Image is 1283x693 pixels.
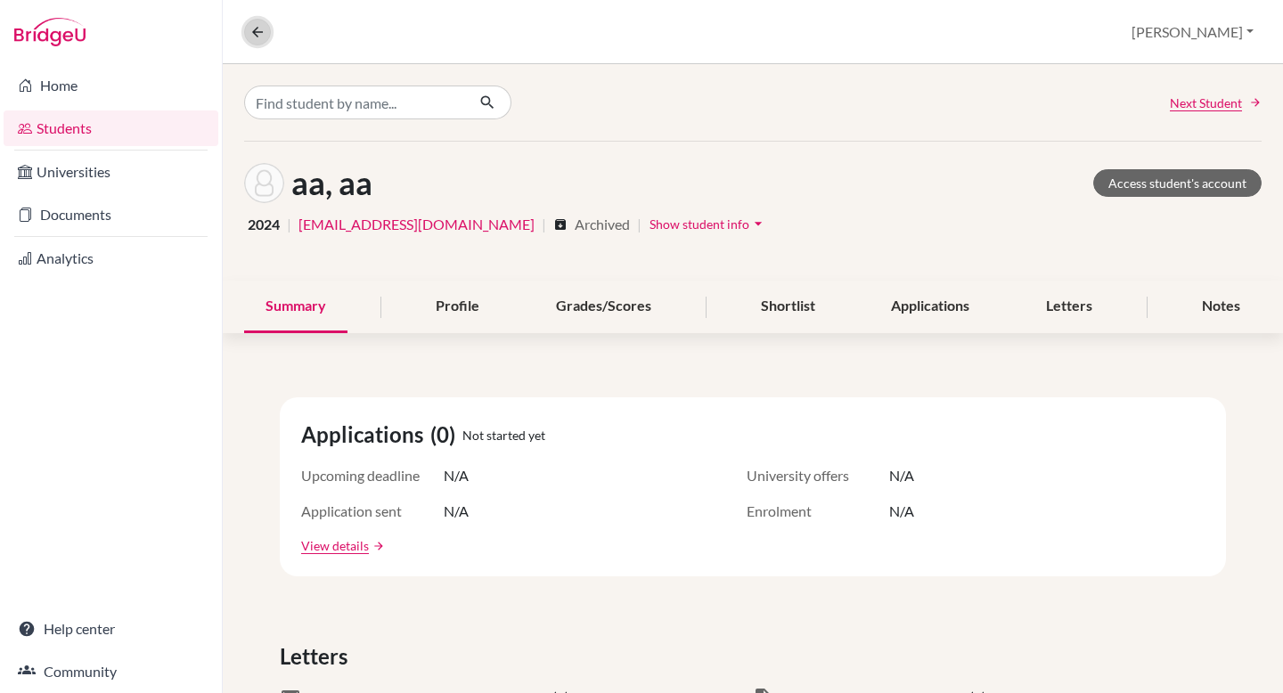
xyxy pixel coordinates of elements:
a: Community [4,654,218,689]
span: Archived [575,214,630,235]
div: Letters [1025,281,1114,333]
span: Not started yet [462,426,545,444]
span: N/A [444,465,469,486]
a: Access student's account [1093,169,1262,197]
span: 2024 [248,214,280,235]
a: [EMAIL_ADDRESS][DOMAIN_NAME] [298,214,535,235]
span: Application sent [301,501,444,522]
span: Next Student [1170,94,1242,112]
i: arrow_drop_down [749,215,767,232]
span: | [542,214,546,235]
i: archive [553,217,568,232]
h1: aa, aa [291,164,372,202]
span: | [287,214,291,235]
img: aa aa's avatar [244,163,284,203]
a: arrow_forward [369,540,385,552]
div: Applications [870,281,991,333]
span: N/A [889,501,914,522]
span: Applications [301,419,430,451]
div: Grades/Scores [535,281,673,333]
span: N/A [889,465,914,486]
button: Show student infoarrow_drop_down [649,210,768,238]
a: Universities [4,154,218,190]
span: N/A [444,501,469,522]
a: Help center [4,611,218,647]
span: Upcoming deadline [301,465,444,486]
a: View details [301,536,369,555]
span: Letters [280,640,355,673]
a: Students [4,110,218,146]
div: Shortlist [740,281,837,333]
a: Analytics [4,241,218,276]
span: Show student info [650,216,749,232]
a: Home [4,68,218,103]
span: (0) [430,419,462,451]
div: Profile [414,281,501,333]
a: Documents [4,197,218,232]
div: Summary [244,281,347,333]
span: | [637,214,641,235]
a: Next Student [1170,94,1262,112]
span: University offers [747,465,889,486]
input: Find student by name... [244,86,465,119]
button: [PERSON_NAME] [1124,15,1262,49]
span: Enrolment [747,501,889,522]
img: Bridge-U [14,18,86,46]
div: Notes [1181,281,1262,333]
